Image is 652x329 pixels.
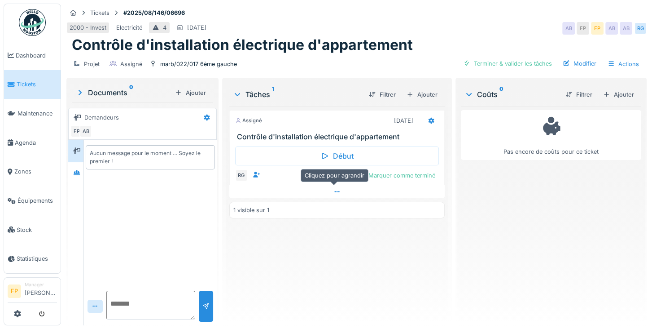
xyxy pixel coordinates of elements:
div: AB [605,22,618,35]
span: Zones [14,167,57,176]
a: Dashboard [4,41,61,70]
div: Tickets [90,9,109,17]
span: Équipements [18,196,57,205]
div: Demandeurs [84,113,119,122]
div: Ajouter [171,87,210,99]
span: Agenda [15,138,57,147]
div: 4 [163,23,166,32]
a: Statistiques [4,245,61,274]
div: Aucun message pour le moment … Soyez le premier ! [90,149,211,165]
div: RG [235,169,248,182]
div: AB [562,22,575,35]
div: Manager [25,281,57,288]
div: AB [620,22,632,35]
div: Filtrer [365,89,399,101]
div: Assigné [235,117,262,124]
div: Electricité [116,23,142,32]
a: Tickets [4,70,61,99]
span: Maintenance [18,109,57,118]
a: Stock [4,215,61,245]
div: Assigné [120,60,142,68]
div: Coûts [464,89,558,100]
div: FP [591,22,604,35]
div: [DATE] [394,116,413,125]
a: Zones [4,157,61,187]
div: 2000 - Invest [70,23,106,32]
div: Documents [75,87,171,98]
div: Marquer comme terminé [354,169,439,182]
h3: Contrôle d'installation électrique d'appartement [237,133,441,141]
div: FP [70,125,83,138]
img: Badge_color-CXgf-gQk.svg [19,9,46,36]
div: Ajouter [403,89,441,101]
div: [DATE] [187,23,206,32]
strong: #2025/08/146/06696 [120,9,188,17]
div: Projet [84,60,100,68]
div: marb/022/017 6ème gauche [160,60,237,68]
span: Statistiques [17,254,57,263]
div: Filtrer [562,89,596,101]
div: FP [577,22,589,35]
div: Modifier [559,58,600,70]
span: Dashboard [16,51,57,60]
sup: 1 [272,89,274,100]
div: Ajouter [599,89,638,101]
li: [PERSON_NAME] [25,281,57,301]
a: FP Manager[PERSON_NAME] [8,281,57,303]
span: Stock [17,226,57,234]
a: Agenda [4,128,61,157]
h1: Contrôle d'installation électrique d'appartement [72,36,413,53]
a: Équipements [4,186,61,215]
div: Pas encore de coûts pour ce ticket [467,114,635,156]
span: Tickets [17,80,57,89]
div: Cliquez pour agrandir [301,169,368,182]
div: Actions [604,58,643,71]
sup: 0 [499,89,503,100]
sup: 0 [129,87,133,98]
div: Tâches [233,89,362,100]
div: Début [235,147,439,165]
div: Terminer & valider les tâches [459,58,556,70]
a: Maintenance [4,99,61,128]
li: FP [8,285,21,298]
div: 1 visible sur 1 [233,206,269,214]
div: RG [634,22,647,35]
div: AB [79,125,92,138]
